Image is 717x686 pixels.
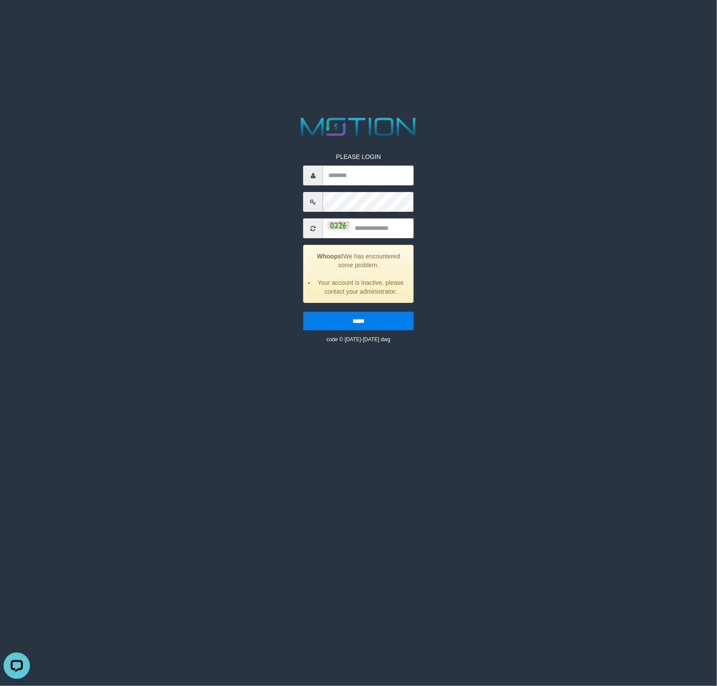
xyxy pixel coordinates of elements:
[296,114,421,139] img: MOTION_logo.png
[317,253,343,260] strong: Whoops!
[303,245,414,303] div: We has encountered some problem.
[327,221,349,230] img: captcha
[4,4,30,30] button: Open LiveChat chat widget
[315,278,407,296] li: Your account is inactive, please contact your administrator.
[327,336,390,343] small: code © [DATE]-[DATE] dwg
[303,152,414,161] p: PLEASE LOGIN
